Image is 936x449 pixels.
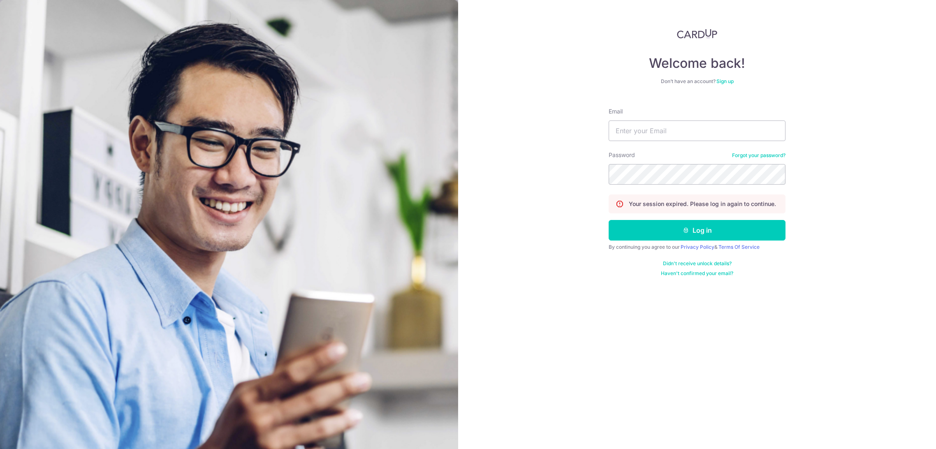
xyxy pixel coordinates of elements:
img: CardUp Logo [677,29,717,39]
div: Don’t have an account? [609,78,785,85]
label: Email [609,107,623,116]
button: Log in [609,220,785,241]
label: Password [609,151,635,159]
a: Didn't receive unlock details? [663,260,732,267]
a: Terms Of Service [718,244,760,250]
div: By continuing you agree to our & [609,244,785,250]
a: Sign up [716,78,734,84]
input: Enter your Email [609,120,785,141]
a: Forgot your password? [732,152,785,159]
a: Haven't confirmed your email? [661,270,733,277]
a: Privacy Policy [681,244,714,250]
p: Your session expired. Please log in again to continue. [629,200,776,208]
h4: Welcome back! [609,55,785,72]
